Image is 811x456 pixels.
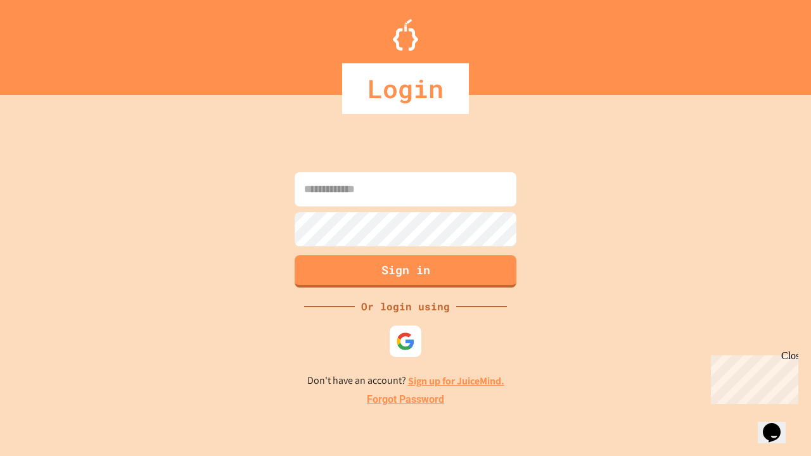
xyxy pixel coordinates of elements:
div: Login [342,63,469,114]
iframe: chat widget [706,350,798,404]
iframe: chat widget [758,405,798,443]
img: Logo.svg [393,19,418,51]
img: google-icon.svg [396,332,415,351]
div: Or login using [355,299,456,314]
button: Sign in [295,255,516,288]
p: Don't have an account? [307,373,504,389]
a: Sign up for JuiceMind. [408,374,504,388]
a: Forgot Password [367,392,444,407]
div: Chat with us now!Close [5,5,87,80]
